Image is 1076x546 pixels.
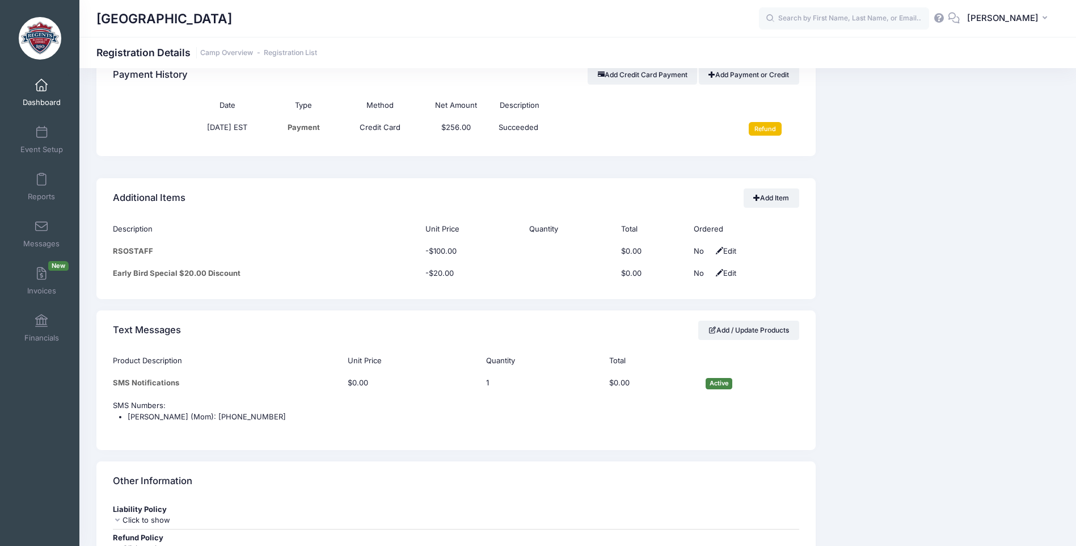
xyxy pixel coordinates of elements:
button: Add Credit Card Payment [588,65,697,84]
td: -$100.00 [420,240,524,262]
span: Edit [713,246,736,255]
td: Credit Card [341,117,417,142]
div: Liability Policy [113,504,799,515]
td: SMS Notifications [113,372,342,395]
div: No [694,268,711,279]
td: Payment [265,117,341,142]
th: Product Description [113,350,342,372]
th: Unit Price [343,350,481,372]
a: Dashboard [15,73,69,112]
th: Description [494,95,723,117]
div: Refund Policy [113,532,799,544]
div: Click to show [113,515,799,526]
h4: Payment History [113,58,188,91]
th: Type [265,95,341,117]
a: Add / Update Products [698,321,799,340]
h1: [GEOGRAPHIC_DATA] [96,6,232,32]
li: [PERSON_NAME] (Mom): [PHONE_NUMBER] [128,411,799,423]
th: Description [113,218,420,240]
img: Regents School of Oxford [19,17,61,60]
td: $0.00 [616,262,689,284]
a: Add Item [744,188,799,208]
th: Total [604,350,700,372]
a: Add Payment or Credit [699,65,799,84]
span: Reports [28,192,55,201]
button: [PERSON_NAME] [960,6,1059,32]
td: $256.00 [418,117,494,142]
div: Click Pencil to edit... [486,377,503,389]
th: Ordered [688,218,799,240]
h1: Registration Details [96,47,317,58]
td: RSOSTAFF [113,240,420,262]
td: Early Bird Special $20.00 Discount [113,262,420,284]
a: InvoicesNew [15,261,69,301]
span: Dashboard [23,98,61,107]
a: Reports [15,167,69,207]
input: Search by First Name, Last Name, or Email... [759,7,929,30]
span: Invoices [27,286,56,296]
a: Financials [15,308,69,348]
td: $0.00 [616,240,689,262]
td: $0.00 [343,372,481,395]
a: Messages [15,214,69,254]
span: Messages [23,239,60,249]
input: Refund [749,122,782,136]
span: Event Setup [20,145,63,154]
a: Camp Overview [200,49,253,57]
th: Unit Price [420,218,524,240]
span: Financials [24,333,59,343]
a: Event Setup [15,120,69,159]
td: -$20.00 [420,262,524,284]
h4: Additional Items [113,182,185,215]
a: Registration List [264,49,317,57]
th: Method [341,95,417,117]
td: SMS Numbers: [113,395,799,436]
h4: Other Information [113,465,192,497]
div: No [694,246,711,257]
td: [DATE] EST [189,117,265,142]
td: Succeeded [494,117,723,142]
th: Total [616,218,689,240]
span: [PERSON_NAME] [967,12,1039,24]
th: Net Amount [418,95,494,117]
span: New [48,261,69,271]
th: Quantity [481,350,604,372]
h4: Text Messages [113,314,181,346]
td: $0.00 [604,372,700,395]
th: Date [189,95,265,117]
th: Quantity [524,218,615,240]
span: Active [706,378,732,389]
span: Edit [713,268,736,278]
